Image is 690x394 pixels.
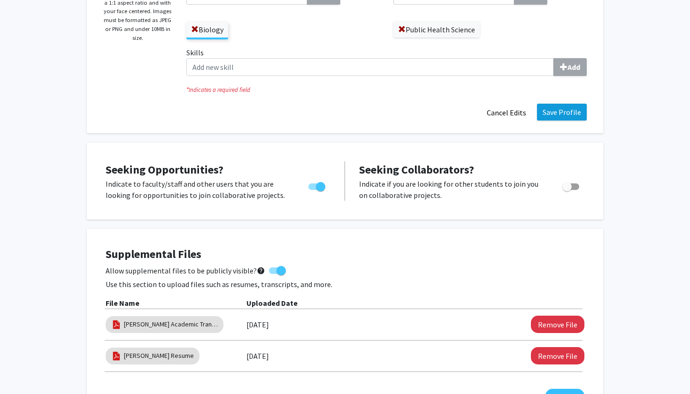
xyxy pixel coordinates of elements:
b: Uploaded Date [246,298,298,308]
a: [PERSON_NAME] Resume [124,351,194,361]
div: Toggle [305,178,330,192]
span: Seeking Opportunities? [106,162,223,177]
div: Toggle [559,178,584,192]
button: Save Profile [537,104,587,121]
label: [DATE] [246,348,269,364]
span: Allow supplemental files to be publicly visible? [106,265,265,276]
button: Skills [553,58,587,76]
p: Indicate to faculty/staff and other users that you are looking for opportunities to join collabor... [106,178,291,201]
b: Add [567,62,580,72]
i: Indicates a required field [186,85,587,94]
b: File Name [106,298,139,308]
h4: Supplemental Files [106,248,584,261]
img: pdf_icon.png [111,351,122,361]
label: [DATE] [246,317,269,333]
mat-icon: help [257,265,265,276]
label: Biology [186,22,228,38]
button: Remove Tyler Jones Resume File [531,347,584,364]
img: pdf_icon.png [111,319,122,330]
input: SkillsAdd [186,58,554,76]
label: Skills [186,47,587,76]
span: Seeking Collaborators? [359,162,474,177]
a: [PERSON_NAME] Academic Transcript [124,319,218,329]
p: Use this section to upload files such as resumes, transcripts, and more. [106,279,584,290]
button: Remove Tyler Jones Academic Transcript File [531,316,584,333]
iframe: Chat [7,352,40,387]
p: Indicate if you are looking for other students to join you on collaborative projects. [359,178,544,201]
button: Cancel Edits [481,104,532,121]
label: Public Health Science [393,22,480,38]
